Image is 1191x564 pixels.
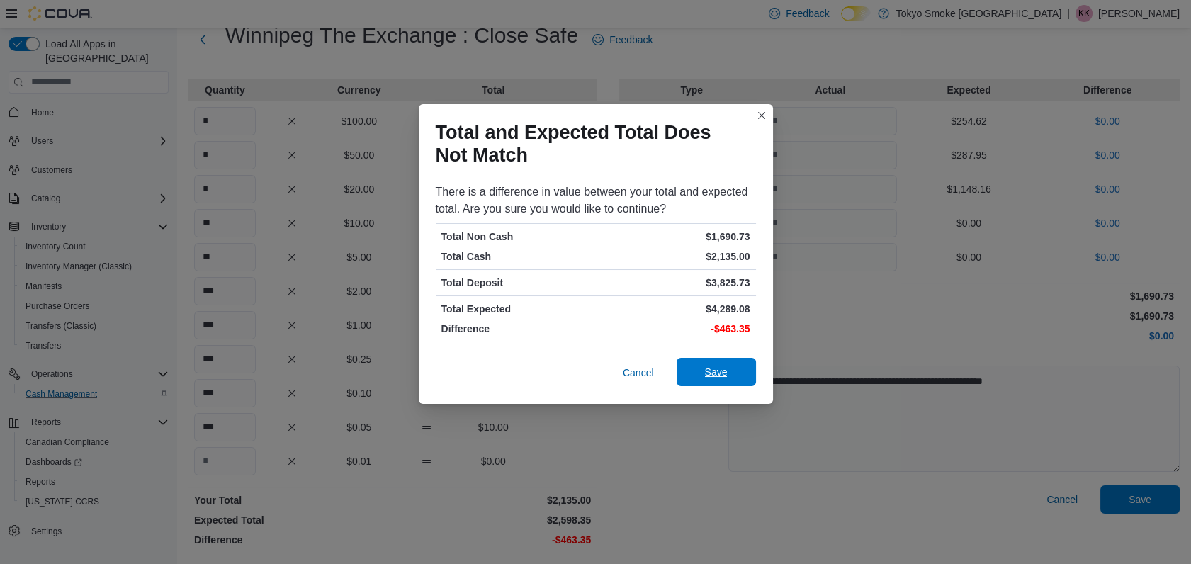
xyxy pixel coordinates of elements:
[441,322,593,336] p: Difference
[441,230,593,244] p: Total Non Cash
[599,230,750,244] p: $1,690.73
[599,302,750,316] p: $4,289.08
[677,358,756,386] button: Save
[599,249,750,264] p: $2,135.00
[599,322,750,336] p: -$463.35
[617,359,660,387] button: Cancel
[753,107,770,124] button: Closes this modal window
[599,276,750,290] p: $3,825.73
[441,249,593,264] p: Total Cash
[441,276,593,290] p: Total Deposit
[623,366,654,380] span: Cancel
[441,302,593,316] p: Total Expected
[705,365,728,379] span: Save
[436,184,756,218] div: There is a difference in value between your total and expected total. Are you sure you would like...
[436,121,745,167] h1: Total and Expected Total Does Not Match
